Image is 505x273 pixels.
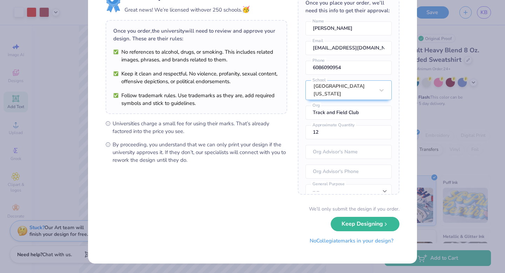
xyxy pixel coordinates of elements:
span: 🥳 [242,5,250,14]
input: Org [305,106,392,120]
button: NoCollegiatemarks in your design? [304,234,399,248]
input: Phone [305,61,392,75]
button: Keep Designing [331,217,399,231]
span: Universities charge a small fee for using their marks. That’s already factored into the price you... [113,120,287,135]
input: Email [305,41,392,55]
li: Follow trademark rules. Use trademarks as they are, add required symbols and stick to guidelines. [113,92,280,107]
li: Keep it clean and respectful. No violence, profanity, sexual content, offensive depictions, or po... [113,70,280,85]
li: No references to alcohol, drugs, or smoking. This includes related images, phrases, and brands re... [113,48,280,64]
input: Org Advisor's Phone [305,165,392,179]
input: Name [305,21,392,35]
input: Org Advisor's Name [305,145,392,159]
div: Great news! We’re licensed with over 250 schools. [124,5,250,14]
input: Approximate Quantity [305,125,392,139]
div: [GEOGRAPHIC_DATA][US_STATE] [314,82,375,98]
div: We’ll only submit the design if you order. [309,205,399,213]
div: Once you order, the university will need to review and approve your design. These are their rules: [113,27,280,42]
span: By proceeding, you understand that we can only print your design if the university approves it. I... [113,141,287,164]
